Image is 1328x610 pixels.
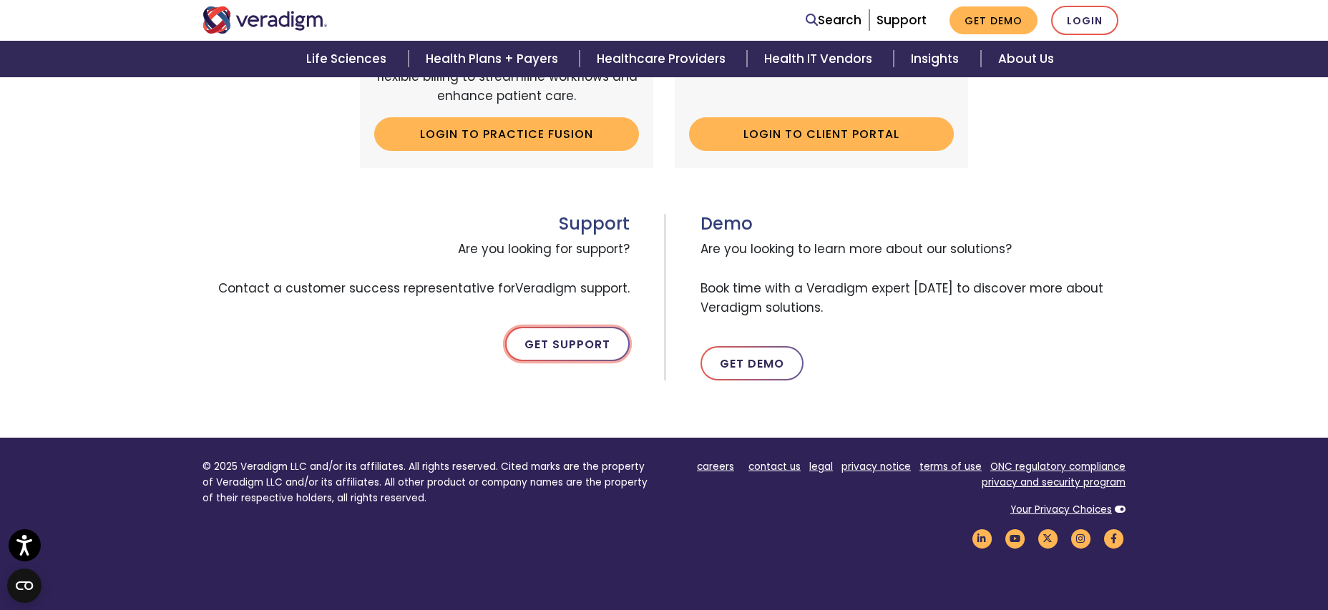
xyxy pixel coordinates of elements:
[809,460,833,473] a: legal
[1256,538,1311,593] iframe: Drift Chat Widget
[202,6,328,34] img: Veradigm logo
[202,214,630,235] h3: Support
[894,41,980,77] a: Insights
[748,460,801,473] a: contact us
[374,117,639,150] a: Login to Practice Fusion
[1068,531,1093,545] a: Veradigm Instagram Link
[700,346,804,380] a: Get Demo
[949,6,1037,34] a: Get Demo
[877,11,927,29] a: Support
[580,41,747,77] a: Healthcare Providers
[981,41,1071,77] a: About Us
[919,460,982,473] a: terms of use
[806,11,861,30] a: Search
[202,459,653,506] p: © 2025 Veradigm LLC and/or its affiliates. All rights reserved. Cited marks are the property of V...
[689,117,954,150] a: Login to Client Portal
[970,531,994,545] a: Veradigm LinkedIn Link
[1101,531,1126,545] a: Veradigm Facebook Link
[700,214,1126,235] h3: Demo
[409,41,580,77] a: Health Plans + Payers
[289,41,408,77] a: Life Sciences
[505,327,630,361] a: Get Support
[982,476,1126,489] a: privacy and security program
[515,280,630,297] span: Veradigm support.
[700,234,1126,323] span: Are you looking to learn more about our solutions? Book time with a Veradigm expert [DATE] to dis...
[990,460,1126,473] a: ONC regulatory compliance
[1010,503,1112,516] a: Your Privacy Choices
[7,569,41,603] button: Open CMP widget
[1035,531,1060,545] a: Veradigm Twitter Link
[202,234,630,304] span: Are you looking for support? Contact a customer success representative for
[841,460,911,473] a: privacy notice
[1002,531,1027,545] a: Veradigm YouTube Link
[1051,6,1118,35] a: Login
[697,460,734,473] a: careers
[747,41,894,77] a: Health IT Vendors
